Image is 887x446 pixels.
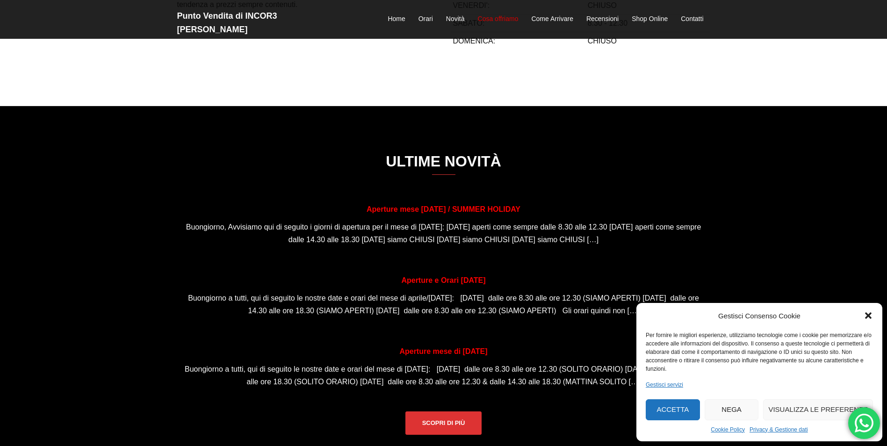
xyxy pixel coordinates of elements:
[646,399,700,420] button: Accetta
[184,292,703,317] p: Buongiorno a tutti, qui di seguito le nostre date e orari del mese di aprile/[DATE]: [DATE] dalle...
[848,407,880,439] div: 'Hai
[718,310,800,322] div: Gestisci Consenso Cookie
[711,425,745,434] a: Cookie Policy
[399,347,487,355] a: Aperture mese di [DATE]
[451,32,585,50] td: DOMENICA:
[750,425,808,434] a: Privacy & Gestione dati
[586,14,619,25] a: Recensioni
[418,14,433,25] a: Orari
[388,14,405,25] a: Home
[405,411,482,435] a: Scopri di più
[177,9,346,36] h2: Punto Vendita di INCOR3 [PERSON_NAME]
[864,311,873,320] div: Chiudi la finestra di dialogo
[367,205,520,213] a: Aperture mese [DATE] / SUMMER HOLIDAY
[585,32,710,50] td: CHIUSO
[681,14,703,25] a: Contatti
[478,14,519,25] a: Cosa offriamo
[646,380,683,389] a: Gestisci servizi
[446,14,465,25] a: Novità
[401,276,485,284] a: Aperture e Orari [DATE]
[184,363,703,388] p: Buongiorno a tutti, qui di seguito le nostre date e orari del mese di [DATE]: [DATE] dalle ore 8....
[184,221,703,246] p: Buongiorno, Avvisiamo qui di seguito i giorni di apertura per il mese di [DATE]: [DATE] aperti co...
[646,331,872,373] div: Per fornire le migliori esperienze, utilizziamo tecnologie come i cookie per memorizzare e/o acce...
[531,14,573,25] a: Come Arrivare
[763,399,873,420] button: Visualizza le preferenze
[177,153,710,175] h3: Ultime Novità
[705,399,759,420] button: Nega
[632,14,668,25] a: Shop Online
